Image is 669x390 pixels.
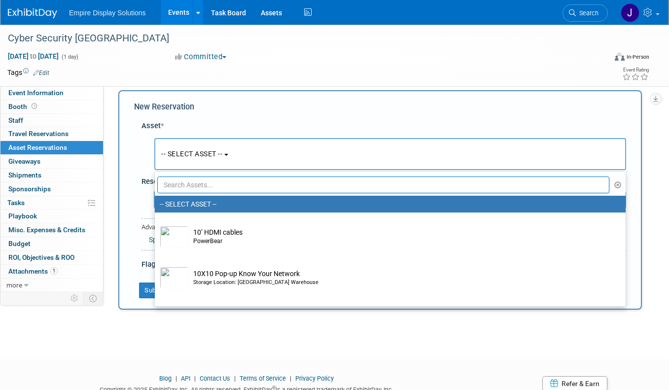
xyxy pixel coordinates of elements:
a: Edit [33,70,49,76]
span: (1 day) [61,54,78,60]
span: Search [576,9,599,17]
td: Tags [7,68,49,77]
span: more [6,281,22,289]
span: New Reservation [134,102,194,111]
a: Terms of Service [240,375,286,382]
a: Budget [0,237,103,250]
span: Attachments [8,267,58,275]
span: Booth [8,103,39,110]
span: Travel Reservations [8,130,69,138]
span: Booth not reserved yet [30,103,39,110]
a: Travel Reservations [0,127,103,141]
div: Asset [141,121,626,131]
td: 10’ HDMI cables [188,226,606,248]
span: | [192,375,198,382]
a: Giveaways [0,155,103,168]
span: Giveaways [8,157,40,165]
div: Reservation Notes [141,177,626,187]
div: Storage Location: [GEOGRAPHIC_DATA] Warehouse [193,279,606,286]
img: Jane Paolucci [621,3,639,22]
span: Staff [8,116,23,124]
a: Contact Us [200,375,230,382]
td: 10X10 Pop-up Know Your Network [188,267,606,288]
div: Advanced Options [141,223,626,232]
a: ROI, Objectives & ROO [0,251,103,264]
a: Attachments1 [0,265,103,278]
a: Playbook [0,210,103,223]
a: Tasks [0,196,103,210]
span: Shipments [8,171,41,179]
a: more [0,279,103,292]
label: -- SELECT ASSET -- [160,198,616,211]
span: Sponsorships [8,185,51,193]
span: Flag: [141,260,157,269]
span: | [173,375,179,382]
div: Event Rating [622,68,649,72]
a: Misc. Expenses & Credits [0,223,103,237]
div: Event Format [555,51,649,66]
a: Blog [159,375,172,382]
div: Cyber Security [GEOGRAPHIC_DATA] [4,30,595,47]
img: ExhibitDay [8,8,57,18]
td: Personalize Event Tab Strip [66,292,83,305]
span: [DATE] [DATE] [7,52,59,61]
span: -- SELECT ASSET -- [161,150,222,158]
span: | [232,375,238,382]
span: 1 [50,267,58,275]
span: to [29,52,38,60]
div: In-Person [626,53,649,61]
span: Event Information [8,89,64,97]
span: Budget [8,240,31,248]
div: PowerBear [193,237,606,246]
img: Format-Inperson.png [615,53,625,61]
a: Sponsorships [0,182,103,196]
a: Specify Shipping Logistics Category [149,236,258,244]
a: Asset Reservations [0,141,103,154]
span: ROI, Objectives & ROO [8,253,74,261]
a: Privacy Policy [295,375,334,382]
span: Asset Reservations [8,143,67,151]
a: Shipments [0,169,103,182]
a: Staff [0,114,103,127]
span: Tasks [7,199,25,207]
a: Booth [0,100,103,113]
a: Event Information [0,86,103,100]
span: Playbook [8,212,37,220]
td: Toggle Event Tabs [83,292,104,305]
span: Empire Display Solutions [69,9,146,17]
span: | [287,375,294,382]
a: Search [563,4,608,22]
button: Committed [172,52,230,62]
span: Misc. Expenses & Credits [8,226,85,234]
input: Search Assets... [157,177,609,193]
a: API [181,375,190,382]
button: Submit [139,283,172,298]
button: -- SELECT ASSET -- [154,138,626,170]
